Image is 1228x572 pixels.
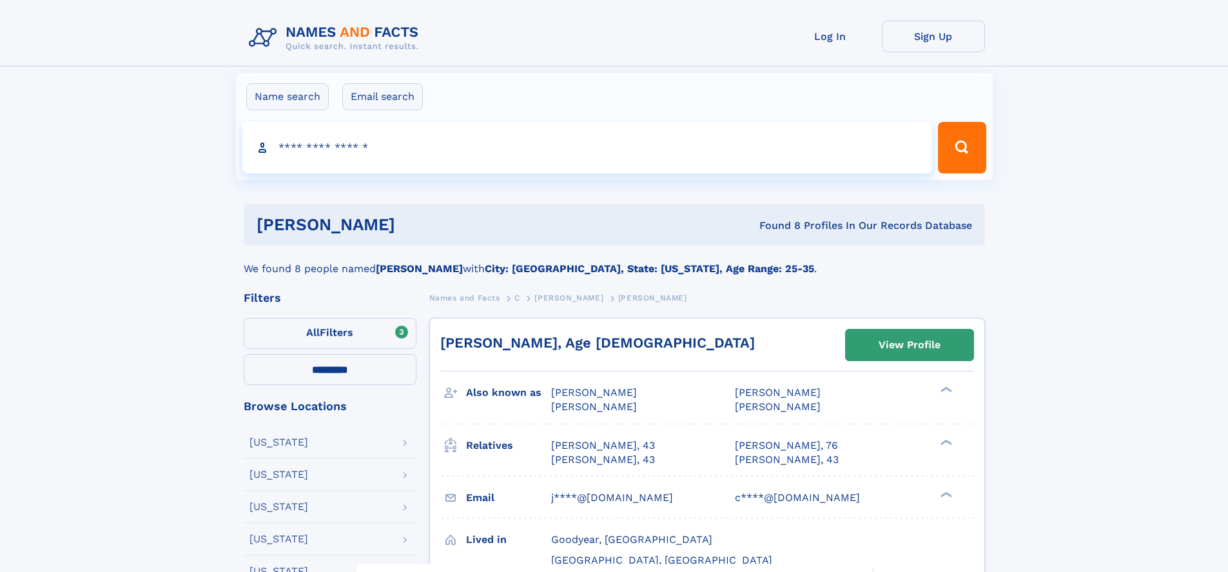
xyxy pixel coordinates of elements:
[244,246,985,277] div: We found 8 people named with .
[440,335,755,351] a: [PERSON_NAME], Age [DEMOGRAPHIC_DATA]
[551,400,637,413] span: [PERSON_NAME]
[485,262,814,275] b: City: [GEOGRAPHIC_DATA], State: [US_STATE], Age Range: 25-35
[249,502,308,512] div: [US_STATE]
[618,293,687,302] span: [PERSON_NAME]
[735,439,838,453] a: [PERSON_NAME], 76
[937,438,953,446] div: ❯
[514,293,520,302] span: C
[577,219,972,233] div: Found 8 Profiles In Our Records Database
[735,453,839,467] a: [PERSON_NAME], 43
[466,487,551,509] h3: Email
[551,554,772,566] span: [GEOGRAPHIC_DATA], [GEOGRAPHIC_DATA]
[466,435,551,457] h3: Relatives
[779,21,882,52] a: Log In
[342,83,423,110] label: Email search
[534,293,603,302] span: [PERSON_NAME]
[249,534,308,544] div: [US_STATE]
[466,382,551,404] h3: Also known as
[249,469,308,480] div: [US_STATE]
[735,386,821,399] span: [PERSON_NAME]
[244,318,416,349] label: Filters
[244,292,416,304] div: Filters
[879,330,940,360] div: View Profile
[244,21,429,55] img: Logo Names and Facts
[534,290,603,306] a: [PERSON_NAME]
[846,330,973,360] a: View Profile
[551,453,655,467] a: [PERSON_NAME], 43
[246,83,329,110] label: Name search
[242,122,933,173] input: search input
[249,437,308,448] div: [US_STATE]
[376,262,463,275] b: [PERSON_NAME]
[551,533,712,546] span: Goodyear, [GEOGRAPHIC_DATA]
[514,290,520,306] a: C
[551,386,637,399] span: [PERSON_NAME]
[551,439,655,453] a: [PERSON_NAME], 43
[244,400,416,412] div: Browse Locations
[429,290,500,306] a: Names and Facts
[257,217,578,233] h1: [PERSON_NAME]
[882,21,985,52] a: Sign Up
[937,490,953,498] div: ❯
[938,122,986,173] button: Search Button
[466,529,551,551] h3: Lived in
[306,326,320,339] span: All
[937,386,953,394] div: ❯
[735,400,821,413] span: [PERSON_NAME]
